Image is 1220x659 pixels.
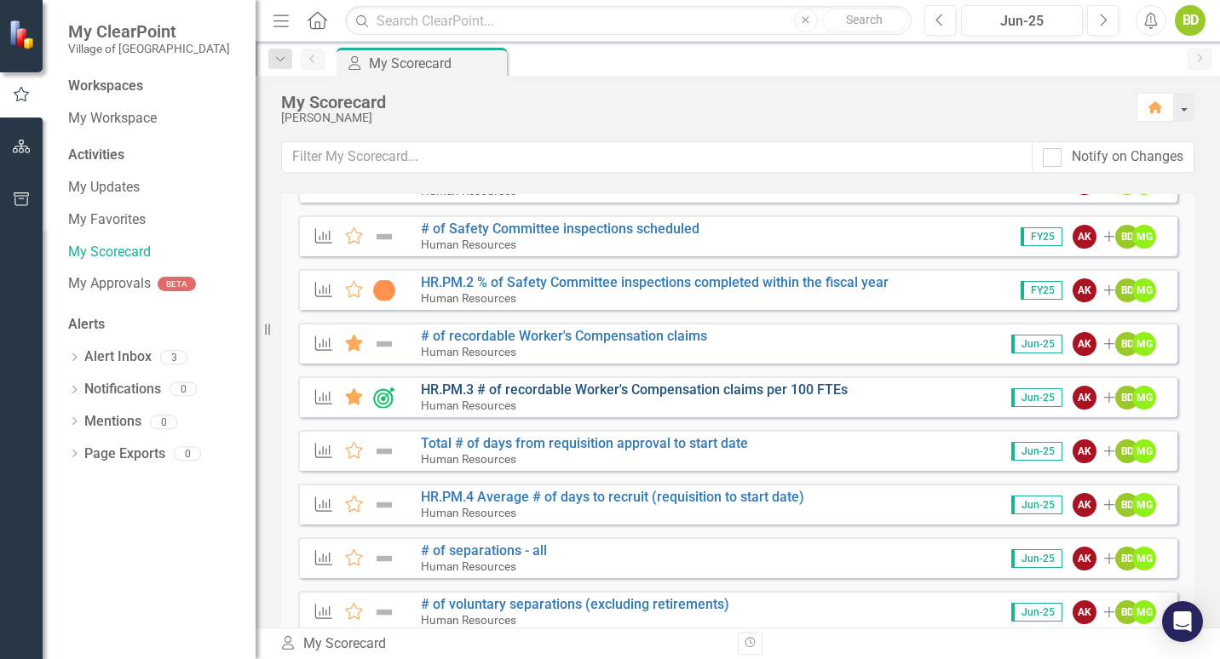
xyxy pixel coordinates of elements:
[421,291,516,305] small: Human Resources
[421,559,516,573] small: Human Resources
[68,146,239,165] div: Activities
[1021,227,1062,246] span: FY25
[84,380,161,399] a: Notifications
[1011,388,1062,407] span: Jun-25
[373,334,395,354] img: Not Defined
[1073,439,1096,463] div: AK
[421,345,516,358] small: Human Resources
[421,596,729,612] a: # of voluntary separations (excluding retirements)
[68,178,239,198] a: My Updates
[373,280,395,301] img: No Information
[1073,600,1096,624] div: AK
[1011,549,1062,568] span: Jun-25
[281,112,1119,124] div: [PERSON_NAME]
[369,53,503,74] div: My Scorecard
[160,350,187,364] div: 3
[279,634,725,654] div: My Scorecard
[68,42,230,55] small: Village of [GEOGRAPHIC_DATA]
[281,93,1119,112] div: My Scorecard
[1132,547,1156,570] div: MG
[1115,600,1139,624] div: BD
[158,277,196,291] div: BETA
[1132,278,1156,302] div: MG
[421,221,699,237] a: # of Safety Committee inspections scheduled
[170,382,197,397] div: 0
[1073,386,1096,410] div: AK
[84,347,152,367] a: Alert Inbox
[373,387,395,408] img: On Target
[1011,603,1062,622] span: Jun-25
[1115,493,1139,517] div: BD
[421,542,547,559] a: # of separations - all
[1073,547,1096,570] div: AK
[1132,439,1156,463] div: MG
[1011,442,1062,461] span: Jun-25
[421,435,748,451] a: Total # of days from requisition approval to start date
[1175,5,1206,36] button: BD
[421,613,516,627] small: Human Resources
[68,274,151,294] a: My Approvals
[1073,493,1096,517] div: AK
[421,452,516,466] small: Human Resources
[421,381,848,398] a: HR.PM.3 # of recordable Worker's Compensation claims per 100 FTEs
[421,274,889,290] a: HR.PM.2 % of Safety Committee inspections completed within the fiscal year
[150,415,177,429] div: 0
[373,602,395,622] img: Not Defined
[84,412,141,432] a: Mentions
[421,489,804,505] a: HR.PM.4 Average # of days to recruit (requisition to start date)
[1115,439,1139,463] div: BD
[68,77,143,96] div: Workspaces
[1115,278,1139,302] div: BD
[1011,335,1062,353] span: Jun-25
[1132,493,1156,517] div: MG
[281,141,1033,173] input: Filter My Scorecard...
[68,109,239,129] a: My Workspace
[1132,225,1156,249] div: MG
[1073,278,1096,302] div: AK
[421,238,516,251] small: Human Resources
[1072,147,1183,167] div: Notify on Changes
[961,5,1083,36] button: Jun-25
[1132,386,1156,410] div: MG
[68,315,239,335] div: Alerts
[1132,332,1156,356] div: MG
[84,444,165,464] a: Page Exports
[373,548,395,569] img: Not Defined
[373,226,395,247] img: Not Defined
[421,328,707,344] a: # of recordable Worker's Compensation claims
[822,9,907,32] button: Search
[1115,332,1139,356] div: BD
[1115,386,1139,410] div: BD
[174,447,201,461] div: 0
[1073,332,1096,356] div: AK
[9,20,38,49] img: ClearPoint Strategy
[846,13,883,26] span: Search
[1132,600,1156,624] div: MG
[1021,281,1062,300] span: FY25
[68,21,230,42] span: My ClearPoint
[68,243,239,262] a: My Scorecard
[373,495,395,515] img: Not Defined
[421,398,516,412] small: Human Resources
[1115,547,1139,570] div: BD
[1073,225,1096,249] div: AK
[1115,225,1139,249] div: BD
[967,11,1077,32] div: Jun-25
[421,506,516,519] small: Human Resources
[373,441,395,461] img: Not Defined
[1011,496,1062,514] span: Jun-25
[345,6,912,36] input: Search ClearPoint...
[1162,601,1203,642] div: Open Intercom Messenger
[68,210,239,230] a: My Favorites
